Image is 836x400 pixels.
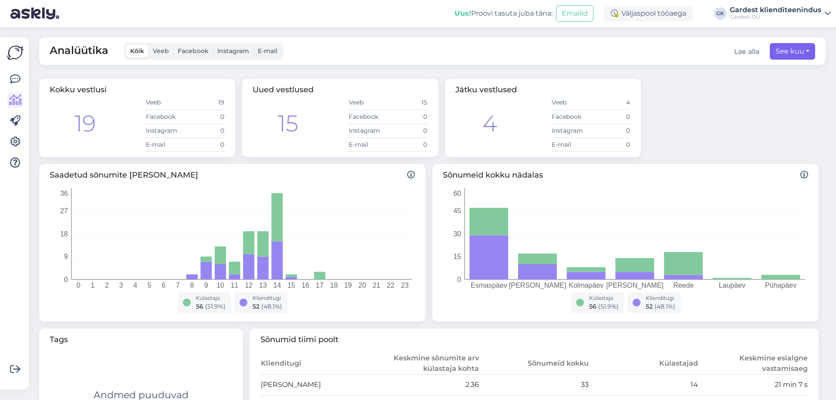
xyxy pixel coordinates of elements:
[178,47,209,55] span: Facebook
[260,334,809,346] span: Sõnumid tiimi poolt
[260,353,370,375] th: Klienditugi
[457,276,461,283] tspan: 0
[190,282,194,289] tspan: 8
[673,282,694,289] tspan: Reede
[646,294,675,302] div: Klienditugi
[348,96,388,110] td: Veeb
[591,110,630,124] td: 0
[373,282,381,289] tspan: 21
[388,124,428,138] td: 0
[74,107,96,141] div: 19
[734,47,759,57] button: Lae alla
[185,110,225,124] td: 0
[261,303,282,310] span: ( 48.1 %)
[77,282,81,289] tspan: 0
[217,47,249,55] span: Instagram
[589,294,619,302] div: Külastaja
[344,282,352,289] tspan: 19
[358,282,366,289] tspan: 20
[60,230,68,237] tspan: 18
[401,282,409,289] tspan: 23
[589,353,699,375] th: Külastajad
[482,107,497,141] div: 4
[388,110,428,124] td: 0
[130,47,144,55] span: Kõik
[316,282,324,289] tspan: 17
[185,124,225,138] td: 0
[330,282,338,289] tspan: 18
[50,334,233,346] span: Tags
[604,6,693,21] div: Väljaspool tööaega
[253,294,282,302] div: Klienditugi
[133,282,137,289] tspan: 4
[591,124,630,138] td: 0
[370,353,479,375] th: Keskmine sõnumite arv külastaja kohta
[145,124,185,138] td: Instagram
[569,282,603,289] tspan: Kolmapäev
[148,282,152,289] tspan: 5
[196,294,226,302] div: Külastaja
[453,253,461,260] tspan: 15
[231,282,239,289] tspan: 11
[60,189,68,197] tspan: 36
[654,303,675,310] span: ( 48.1 %)
[348,110,388,124] td: Facebook
[551,96,591,110] td: Veeb
[50,43,108,60] span: Analüütika
[455,85,517,94] span: Jätku vestlused
[698,374,808,395] td: 21 min 7 s
[196,303,203,310] span: 56
[50,169,415,181] span: Saadetud sõnumite [PERSON_NAME]
[589,303,597,310] span: 56
[50,85,107,94] span: Kokku vestlusi
[176,282,180,289] tspan: 7
[719,282,745,289] tspan: Laupäev
[698,353,808,375] th: Keskmine esialgne vastamisaeg
[259,282,267,289] tspan: 13
[479,353,589,375] th: Sõnumeid kokku
[253,85,313,94] span: Uued vestlused
[216,282,224,289] tspan: 10
[348,138,388,151] td: E-mail
[260,374,370,395] td: [PERSON_NAME]
[646,303,653,310] span: 52
[287,282,295,289] tspan: 15
[730,7,821,13] div: Gardest klienditeenindus
[591,138,630,151] td: 0
[348,124,388,138] td: Instagram
[145,96,185,110] td: Veeb
[153,47,169,55] span: Veeb
[388,138,428,151] td: 0
[589,374,699,395] td: 14
[387,282,394,289] tspan: 22
[765,282,796,289] tspan: Pühapäev
[205,303,226,310] span: ( 51.9 %)
[509,282,566,289] tspan: [PERSON_NAME]
[145,110,185,124] td: Facebook
[145,138,185,151] td: E-mail
[455,8,553,19] div: Proovi tasuta juba täna:
[606,282,664,289] tspan: [PERSON_NAME]
[453,230,461,237] tspan: 30
[551,124,591,138] td: Instagram
[479,374,589,395] td: 33
[185,96,225,110] td: 19
[443,169,808,181] span: Sõnumeid kokku nädalas
[253,303,260,310] span: 52
[105,282,109,289] tspan: 2
[258,47,277,55] span: E-mail
[245,282,253,289] tspan: 12
[471,282,507,289] tspan: Esmaspäev
[730,13,821,20] div: Gardest OÜ
[370,374,479,395] td: 2.36
[388,96,428,110] td: 15
[64,276,68,283] tspan: 0
[302,282,310,289] tspan: 16
[730,7,831,20] a: Gardest klienditeenindusGardest OÜ
[551,110,591,124] td: Facebook
[598,303,619,310] span: ( 51.9 %)
[60,207,68,215] tspan: 27
[453,189,461,197] tspan: 60
[455,9,471,17] b: Uus!
[273,282,281,289] tspan: 14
